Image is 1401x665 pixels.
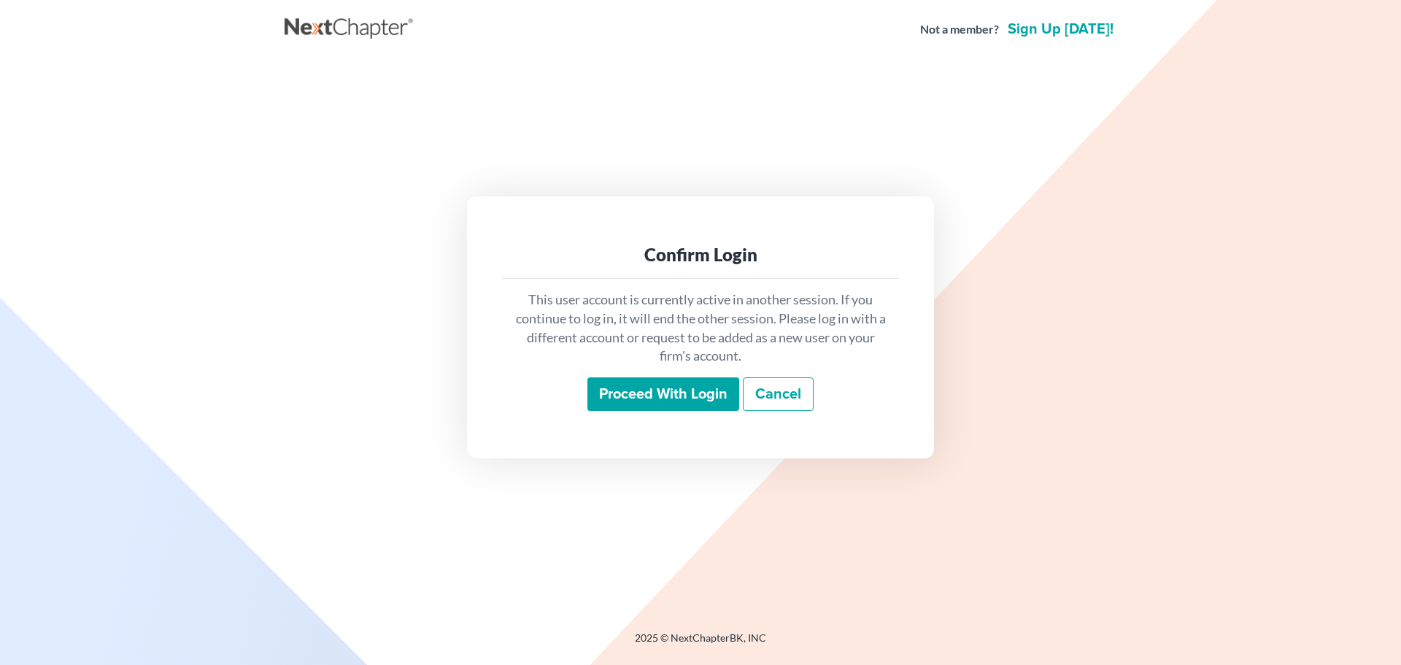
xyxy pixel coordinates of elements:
[920,21,999,38] strong: Not a member?
[587,377,739,411] input: Proceed with login
[285,631,1116,657] div: 2025 © NextChapterBK, INC
[743,377,814,411] a: Cancel
[1005,22,1116,36] a: Sign up [DATE]!
[514,291,887,366] p: This user account is currently active in another session. If you continue to log in, it will end ...
[514,243,887,266] div: Confirm Login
